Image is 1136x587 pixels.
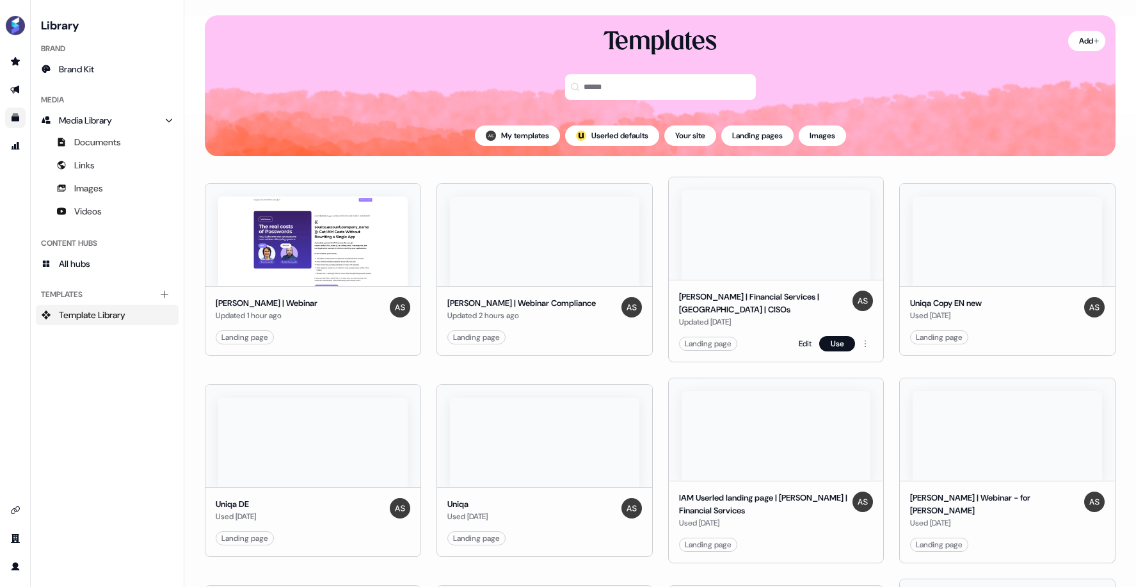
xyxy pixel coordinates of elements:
[621,297,642,318] img: Antoni
[218,197,408,286] img: Sara | Webinar
[5,500,26,520] a: Go to integrations
[74,159,95,172] span: Links
[59,63,94,76] span: Brand Kit
[36,284,179,305] div: Templates
[221,331,268,344] div: Landing page
[910,297,982,310] div: Uniqa Copy EN new
[5,528,26,549] a: Go to team
[910,309,982,322] div: Used [DATE]
[216,498,256,511] div: Uniqa DE
[916,538,963,551] div: Landing page
[721,125,794,146] button: Landing pages
[216,297,317,310] div: [PERSON_NAME] | Webinar
[682,190,871,280] img: Sara | Financial Services | France | CISOs
[5,556,26,577] a: Go to profile
[36,178,179,198] a: Images
[799,337,812,350] a: Edit
[799,125,846,146] button: Images
[36,201,179,221] a: Videos
[36,132,179,152] a: Documents
[486,131,496,141] img: Antoni
[450,398,639,487] img: Uniqa
[36,59,179,79] a: Brand Kit
[74,205,102,218] span: Videos
[447,510,488,523] div: Used [DATE]
[679,316,848,328] div: Updated [DATE]
[447,297,596,310] div: [PERSON_NAME] | Webinar Compliance
[1084,297,1105,318] img: Antoni
[1068,31,1105,51] button: Add
[36,15,179,33] h3: Library
[205,177,421,362] button: Sara | Webinar[PERSON_NAME] | WebinarUpdated 1 hour agoAntoniLanding page
[899,177,1116,362] button: Uniqa Copy EN newUniqa Copy EN newUsed [DATE]AntoniLanding page
[36,110,179,131] a: Media Library
[576,131,586,141] div: ;
[74,136,121,149] span: Documents
[59,257,90,270] span: All hubs
[390,498,410,519] img: Antoni
[899,378,1116,563] button: Sara | Webinar - for Kasper[PERSON_NAME] | Webinar - for [PERSON_NAME]Used [DATE]AntoniLanding page
[216,309,317,322] div: Updated 1 hour ago
[913,197,1102,286] img: Uniqa Copy EN new
[36,233,179,253] div: Content Hubs
[852,291,873,311] img: Antoni
[450,197,639,286] img: Sara | Webinar Compliance
[910,517,1079,529] div: Used [DATE]
[436,378,653,563] button: UniqaUniqaUsed [DATE]AntoniLanding page
[910,492,1079,517] div: [PERSON_NAME] | Webinar - for [PERSON_NAME]
[1084,492,1105,512] img: Antoni
[916,331,963,344] div: Landing page
[218,398,408,487] img: Uniqa DE
[453,532,500,545] div: Landing page
[668,378,884,563] button: IAM Userled landing page | Kasper | Financial ServicesIAM Userled landing page | [PERSON_NAME] | ...
[685,538,732,551] div: Landing page
[664,125,716,146] button: Your site
[36,38,179,59] div: Brand
[59,114,112,127] span: Media Library
[682,391,871,481] img: IAM Userled landing page | Kasper | Financial Services
[621,498,642,519] img: Antoni
[685,337,732,350] div: Landing page
[36,155,179,175] a: Links
[36,90,179,110] div: Media
[576,131,586,141] img: userled logo
[436,177,653,362] button: Sara | Webinar Compliance[PERSON_NAME] | Webinar ComplianceUpdated 2 hours agoAntoniLanding page
[453,331,500,344] div: Landing page
[74,182,103,195] span: Images
[5,51,26,72] a: Go to prospects
[5,136,26,156] a: Go to attribution
[447,498,488,511] div: Uniqa
[679,517,848,529] div: Used [DATE]
[819,336,855,351] button: Use
[604,26,717,59] div: Templates
[475,125,560,146] button: My templates
[390,297,410,318] img: Antoni
[679,492,848,517] div: IAM Userled landing page | [PERSON_NAME] | Financial Services
[59,309,125,321] span: Template Library
[5,108,26,128] a: Go to templates
[216,510,256,523] div: Used [DATE]
[565,125,659,146] button: userled logo;Userled defaults
[668,177,884,362] button: Sara | Financial Services | France | CISOs[PERSON_NAME] | Financial Services | [GEOGRAPHIC_DATA] ...
[913,391,1102,481] img: Sara | Webinar - for Kasper
[221,532,268,545] div: Landing page
[852,492,873,512] img: Antoni
[36,305,179,325] a: Template Library
[679,291,848,316] div: [PERSON_NAME] | Financial Services | [GEOGRAPHIC_DATA] | CISOs
[447,309,596,322] div: Updated 2 hours ago
[5,79,26,100] a: Go to outbound experience
[36,253,179,274] a: All hubs
[205,378,421,563] button: Uniqa DEUniqa DEUsed [DATE]AntoniLanding page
